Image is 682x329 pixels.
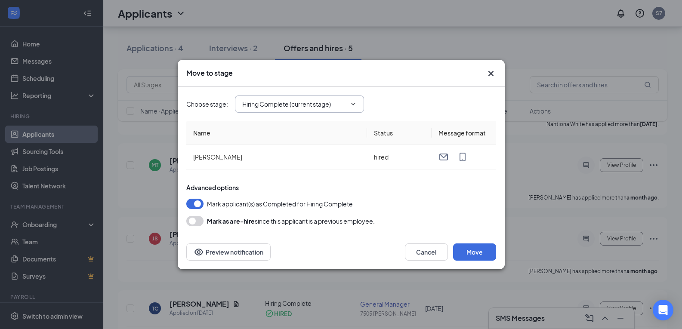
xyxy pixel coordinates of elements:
[653,300,673,320] div: Open Intercom Messenger
[186,183,496,192] div: Advanced options
[350,101,357,108] svg: ChevronDown
[194,247,204,257] svg: Eye
[186,99,228,109] span: Choose stage :
[453,243,496,261] button: Move
[207,216,375,226] div: since this applicant is a previous employee.
[207,217,255,225] b: Mark as a re-hire
[405,243,448,261] button: Cancel
[186,121,367,145] th: Name
[438,152,449,162] svg: Email
[186,243,271,261] button: Preview notificationEye
[432,121,496,145] th: Message format
[186,68,233,78] h3: Move to stage
[367,121,432,145] th: Status
[486,68,496,79] svg: Cross
[367,145,432,169] td: hired
[486,68,496,79] button: Close
[457,152,468,162] svg: MobileSms
[207,199,353,209] span: Mark applicant(s) as Completed for Hiring Complete
[193,153,242,161] span: [PERSON_NAME]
